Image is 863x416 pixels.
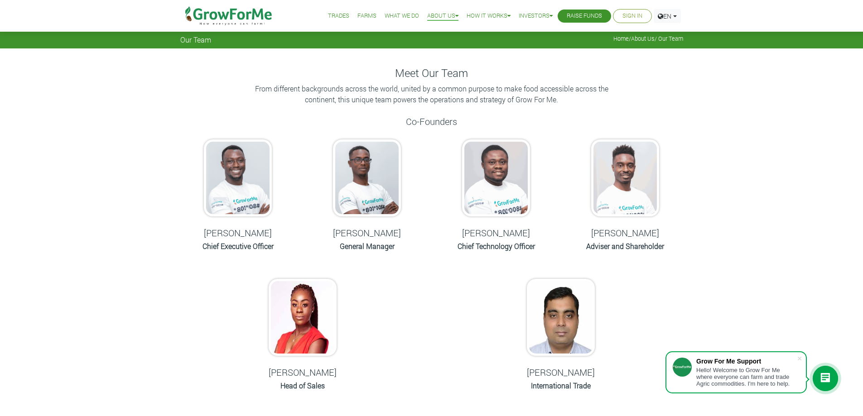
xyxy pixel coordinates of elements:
img: growforme image [527,279,595,356]
a: Investors [519,11,553,21]
a: What We Do [385,11,419,21]
img: growforme image [462,139,530,216]
h6: Chief Technology Officer [443,242,550,250]
div: Grow For Me Support [696,358,797,365]
span: / / Our Team [613,35,683,42]
a: About Us [427,11,458,21]
img: growforme image [591,139,659,216]
h5: [PERSON_NAME] [185,227,291,238]
a: Home [613,35,629,42]
h6: Head of Sales [249,381,356,390]
h5: [PERSON_NAME] [249,367,356,378]
a: Trades [328,11,349,21]
a: How it Works [467,11,511,21]
a: Farms [357,11,376,21]
h5: [PERSON_NAME] [443,227,550,238]
h6: Adviser and Shareholder [572,242,679,250]
a: EN [654,9,681,23]
a: Sign In [622,11,642,21]
div: Hello! Welcome to Grow For Me where everyone can farm and trade Agric commodities. I'm here to help. [696,367,797,387]
h6: Chief Executive Officer [185,242,291,250]
h5: [PERSON_NAME] [572,227,679,238]
a: Raise Funds [567,11,602,21]
h6: International Trade [507,381,614,390]
h6: General Manager [314,242,420,250]
a: About Us [631,35,655,42]
img: growforme image [333,139,401,216]
h5: Co-Founders [180,116,683,127]
p: From different backgrounds across the world, united by a common purpose to make food accessible a... [251,83,613,105]
h4: Meet Our Team [180,67,683,80]
h5: [PERSON_NAME] [314,227,420,238]
h5: [PERSON_NAME] [507,367,614,378]
img: growforme image [269,279,337,356]
span: Our Team [180,35,211,44]
img: growforme image [204,139,272,216]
